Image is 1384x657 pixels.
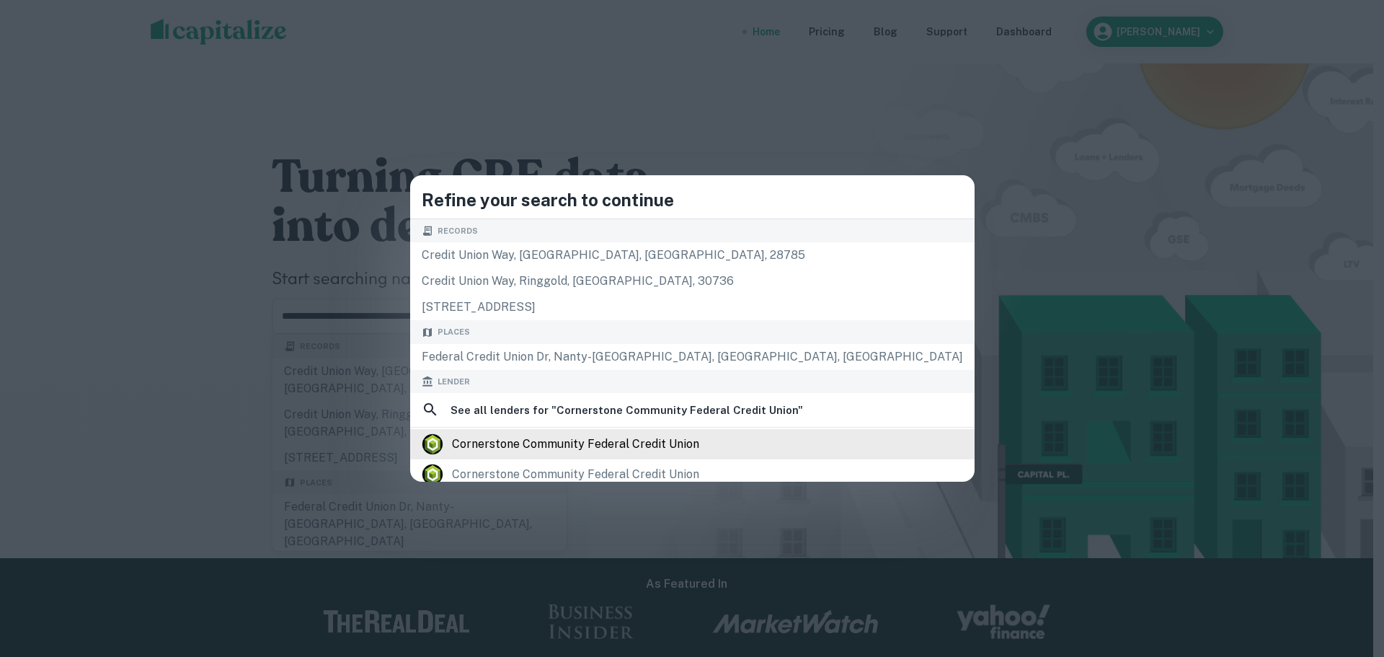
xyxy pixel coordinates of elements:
[452,464,699,485] div: cornerstone community federal credit union
[410,459,975,490] a: cornerstone community federal credit union
[422,464,443,485] img: picture
[1312,542,1384,611] iframe: Chat Widget
[410,344,975,370] div: Federal Credit Union Dr, Nanty-[GEOGRAPHIC_DATA], [GEOGRAPHIC_DATA], [GEOGRAPHIC_DATA]
[452,433,699,455] div: cornerstone community federal credit union
[438,376,470,388] span: Lender
[410,242,975,268] div: credit union way, [GEOGRAPHIC_DATA], [GEOGRAPHIC_DATA], 28785
[438,326,470,338] span: Places
[410,268,975,294] div: credit union way, ringgold, [GEOGRAPHIC_DATA], 30736
[410,294,975,320] div: [STREET_ADDRESS]
[410,429,975,459] a: cornerstone community federal credit union
[451,402,803,419] h6: See all lenders for " Cornerstone Community Federal Credit Union "
[438,225,478,237] span: Records
[422,434,443,454] img: picture
[422,187,963,213] h4: Refine your search to continue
